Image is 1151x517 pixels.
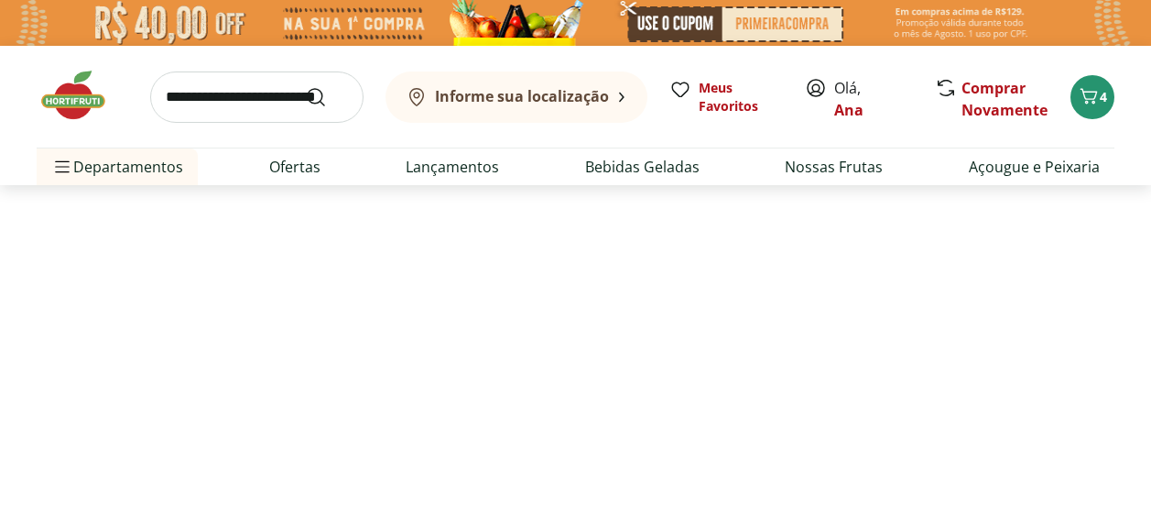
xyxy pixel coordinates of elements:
span: Meus Favoritos [699,79,783,115]
span: 4 [1100,88,1107,105]
a: Lançamentos [406,156,499,178]
a: Ana [834,100,863,120]
a: Nossas Frutas [785,156,883,178]
span: Olá, [834,77,916,121]
input: search [150,71,364,123]
b: Informe sua localização [435,86,609,106]
button: Menu [51,145,73,189]
a: Comprar Novamente [961,78,1048,120]
span: Departamentos [51,145,183,189]
button: Informe sua localização [385,71,647,123]
a: Ofertas [269,156,320,178]
a: Bebidas Geladas [585,156,700,178]
button: Submit Search [305,86,349,108]
a: Açougue e Peixaria [969,156,1100,178]
button: Carrinho [1070,75,1114,119]
img: Hortifruti [37,68,128,123]
a: Meus Favoritos [669,79,783,115]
